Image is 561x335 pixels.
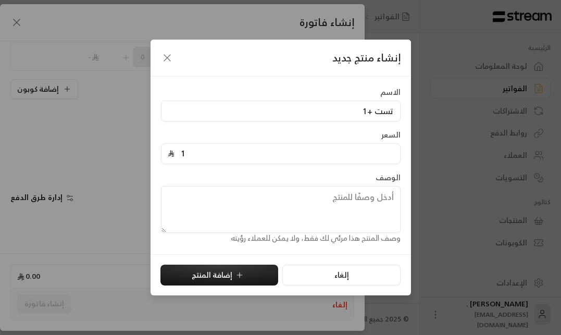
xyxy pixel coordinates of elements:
input: أدخل سعر المنتج [174,144,394,164]
label: الوصف [376,172,401,183]
button: إضافة المنتج [160,265,278,286]
label: الاسم [380,87,401,97]
label: السعر [381,130,401,140]
input: أدخل اسم المنتج [161,101,401,121]
button: إلغاء [282,265,401,286]
span: وصف المنتج هذا مرئي لك فقط، ولا يمكن للعملاء رؤيته [231,231,401,244]
span: إنشاء منتج جديد [332,48,401,67]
